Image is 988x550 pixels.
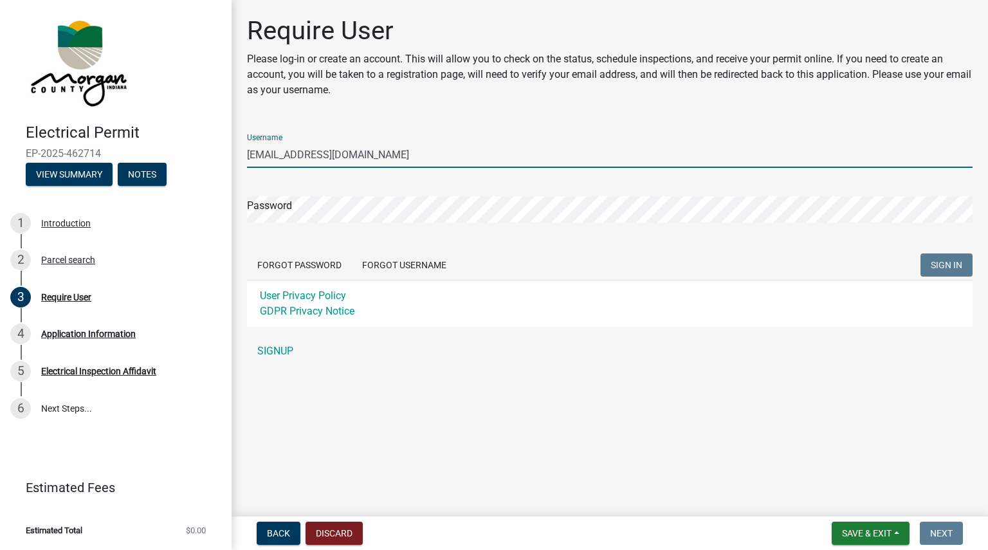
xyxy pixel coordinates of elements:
button: Forgot Username [352,253,457,277]
span: EP-2025-462714 [26,147,206,160]
div: Parcel search [41,255,95,264]
button: Back [257,522,300,545]
a: SIGNUP [247,338,973,364]
button: Forgot Password [247,253,352,277]
div: Require User [41,293,91,302]
span: Back [267,528,290,538]
wm-modal-confirm: Summary [26,170,113,180]
div: 1 [10,213,31,234]
div: Electrical Inspection Affidavit [41,367,156,376]
div: Application Information [41,329,136,338]
wm-modal-confirm: Notes [118,170,167,180]
div: 2 [10,250,31,270]
a: GDPR Privacy Notice [260,305,354,317]
div: 3 [10,287,31,307]
a: User Privacy Policy [260,289,346,302]
span: SIGN IN [931,260,962,270]
h4: Electrical Permit [26,124,221,142]
button: Next [920,522,963,545]
button: SIGN IN [920,253,973,277]
button: Save & Exit [832,522,910,545]
span: Estimated Total [26,526,82,535]
a: Estimated Fees [10,475,211,500]
button: Discard [306,522,363,545]
p: Please log-in or create an account. This will allow you to check on the status, schedule inspecti... [247,51,973,98]
button: Notes [118,163,167,186]
span: Next [930,528,953,538]
h1: Require User [247,15,973,46]
span: Save & Exit [842,528,892,538]
div: 4 [10,324,31,344]
div: 6 [10,398,31,419]
div: Introduction [41,219,91,228]
div: 5 [10,361,31,381]
button: View Summary [26,163,113,186]
span: $0.00 [186,526,206,535]
img: Morgan County, Indiana [26,14,129,110]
